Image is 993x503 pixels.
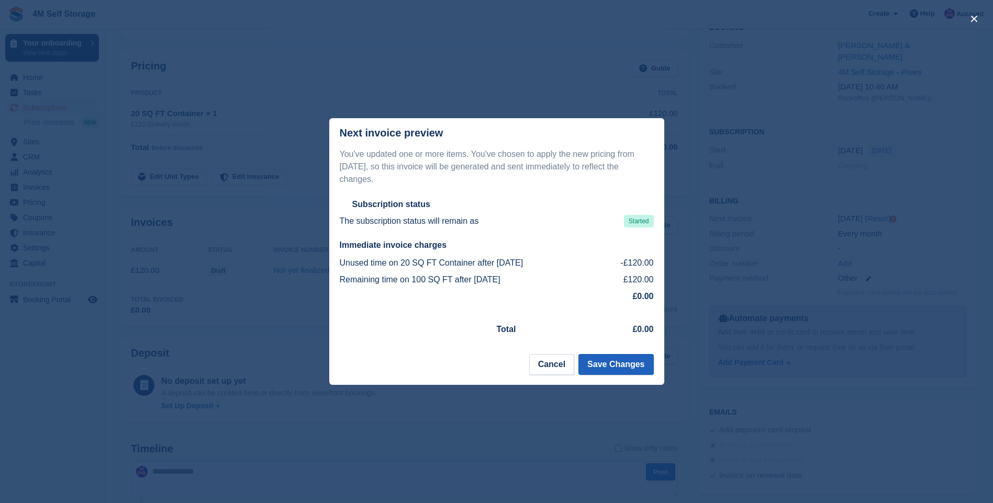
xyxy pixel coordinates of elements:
[340,240,654,250] h2: Immediate invoice charges
[340,215,479,227] p: The subscription status will remain as
[624,215,654,227] span: Started
[340,127,443,139] p: Next invoice preview
[497,325,516,334] strong: Total
[606,255,654,271] td: -£120.00
[340,255,606,271] td: Unused time on 20 SQ FT Container after [DATE]
[632,292,653,301] strong: £0.00
[352,199,430,210] h2: Subscription status
[340,148,654,186] p: You've updated one or more items. You've chosen to apply the new pricing from [DATE], so this inv...
[966,10,983,27] button: close
[529,354,574,375] button: Cancel
[340,271,606,288] td: Remaining time on 100 SQ FT after [DATE]
[578,354,653,375] button: Save Changes
[632,325,653,334] strong: £0.00
[606,271,654,288] td: £120.00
